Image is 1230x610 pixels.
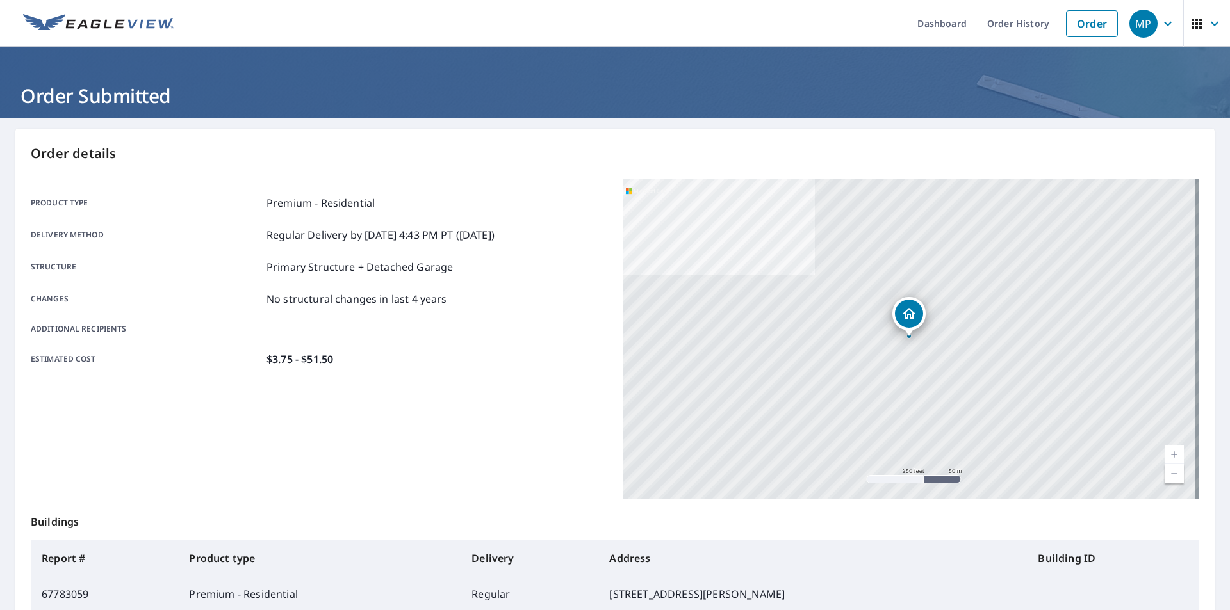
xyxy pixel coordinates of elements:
p: Structure [31,259,261,275]
th: Delivery [461,540,599,576]
th: Report # [31,540,179,576]
p: Premium - Residential [266,195,375,211]
p: Product type [31,195,261,211]
div: MP [1129,10,1158,38]
a: Current Level 17, Zoom In [1165,445,1184,464]
a: Current Level 17, Zoom Out [1165,464,1184,483]
p: Buildings [31,499,1199,540]
p: Estimated cost [31,351,261,367]
p: Primary Structure + Detached Garage [266,259,453,275]
a: Order [1066,10,1118,37]
p: No structural changes in last 4 years [266,291,447,307]
p: Delivery method [31,227,261,243]
th: Address [599,540,1028,576]
img: EV Logo [23,14,174,33]
h1: Order Submitted [15,83,1215,109]
th: Building ID [1028,540,1199,576]
p: Changes [31,291,261,307]
p: Order details [31,144,1199,163]
p: Additional recipients [31,323,261,335]
div: Dropped pin, building 1, Residential property, 1583 Clearwater Dr Grant, MI 49327 [892,297,926,337]
p: Regular Delivery by [DATE] 4:43 PM PT ([DATE]) [266,227,495,243]
th: Product type [179,540,461,576]
p: $3.75 - $51.50 [266,351,333,367]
